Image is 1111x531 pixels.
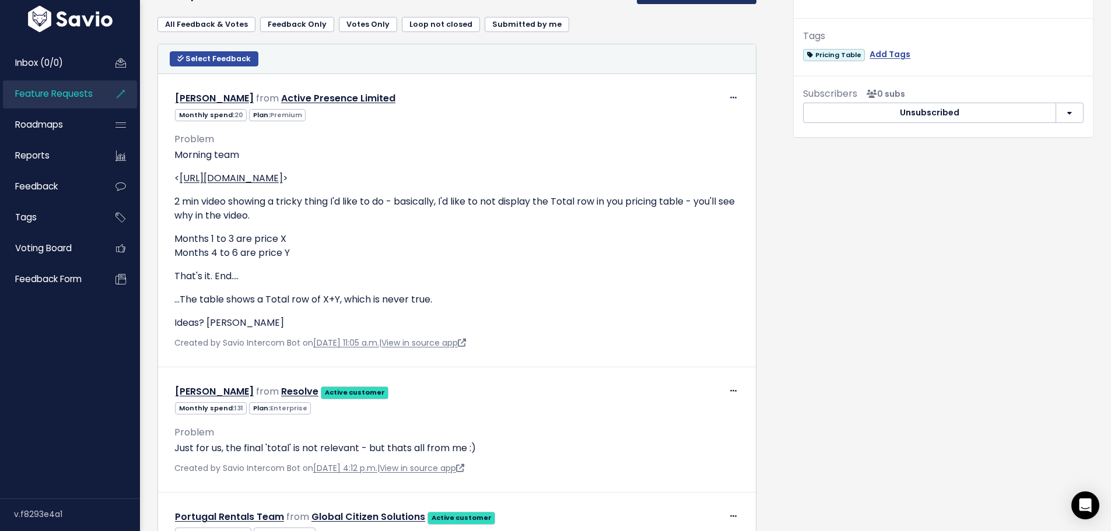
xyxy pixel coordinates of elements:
[311,510,425,523] a: Global Citizen Solutions
[3,204,97,231] a: Tags
[249,109,306,121] span: Plan:
[270,110,302,119] span: Premium
[803,49,865,61] span: Pricing Table
[185,54,251,64] span: Select Feedback
[174,132,214,146] span: Problem
[234,110,243,119] span: 20
[381,337,466,349] a: View in source app
[174,425,214,439] span: Problem
[15,149,50,161] span: Reports
[281,92,395,105] a: Active Presence Limited
[174,232,740,260] p: Months 1 to 3 are price X Months 4 to 6 are price Y
[174,337,466,349] span: Created by Savio Intercom Bot on |
[256,385,279,398] span: from
[286,510,309,523] span: from
[234,403,243,413] span: 131
[3,173,97,200] a: Feedback
[281,385,318,398] a: Resolve
[15,87,93,100] span: Feature Requests
[25,6,115,32] img: logo-white.9d6f32f41409.svg
[803,103,1056,124] button: Unsubscribed
[339,17,397,32] a: Votes Only
[3,235,97,262] a: Voting Board
[249,402,311,414] span: Plan:
[15,57,63,69] span: Inbox (0/0)
[260,17,334,32] a: Feedback Only
[174,441,740,455] p: Just for us, the final 'total' is not relevant - but thats all from me :)
[3,142,97,169] a: Reports
[3,266,97,293] a: Feedback form
[174,171,740,185] p: < >
[432,513,492,522] strong: Active customer
[313,337,379,349] a: [DATE] 11:05 a.m.
[174,462,464,474] span: Created by Savio Intercom Bot on |
[803,87,857,100] span: Subscribers
[862,88,905,100] span: 0 subs
[15,242,72,254] span: Voting Board
[15,211,37,223] span: Tags
[325,388,385,397] strong: Active customer
[174,316,740,330] p: Ideas? [PERSON_NAME]
[3,111,97,138] a: Roadmaps
[174,293,740,307] p: ...The table shows a Total row of X+Y, which is never true.
[270,403,307,413] span: Enterprise
[380,462,464,474] a: View in source app
[15,180,58,192] span: Feedback
[3,50,97,76] a: Inbox (0/0)
[175,385,254,398] a: [PERSON_NAME]
[3,80,97,107] a: Feature Requests
[157,17,255,32] a: All Feedback & Votes
[15,118,63,131] span: Roadmaps
[485,17,569,32] a: Submitted by me
[180,171,283,185] a: [URL][DOMAIN_NAME]
[175,510,284,523] a: Portugal Rentals Team
[803,28,1084,45] div: Tags
[402,17,480,32] a: Loop not closed
[313,462,377,474] a: [DATE] 4:12 p.m.
[256,92,279,105] span: from
[174,148,740,162] p: Morning team
[803,47,865,62] a: Pricing Table
[175,402,247,414] span: Monthly spend:
[174,269,740,283] p: That's it. End....
[14,499,140,529] div: v.f8293e4a1
[170,51,258,66] button: Select Feedback
[15,273,82,285] span: Feedback form
[175,109,247,121] span: Monthly spend:
[175,92,254,105] a: [PERSON_NAME]
[174,195,740,223] p: 2 min video showing a tricky thing I'd like to do - basically, I'd like to not display the Total ...
[1071,491,1099,519] div: Open Intercom Messenger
